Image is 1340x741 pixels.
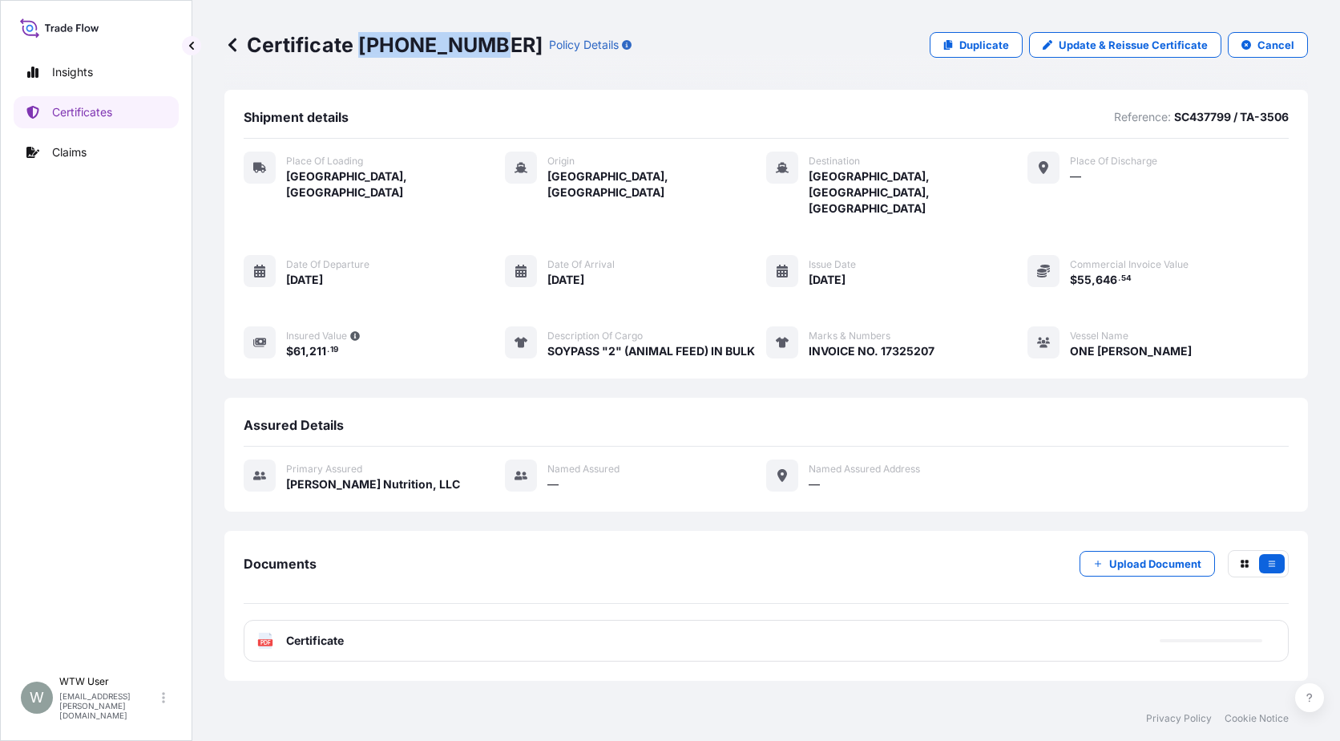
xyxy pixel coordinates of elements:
span: [DATE] [286,272,323,288]
span: Origin [547,155,575,168]
span: — [547,476,559,492]
p: Certificates [52,104,112,120]
span: Marks & Numbers [809,330,890,342]
button: Upload Document [1080,551,1215,577]
p: Cancel [1257,37,1294,53]
a: Privacy Policy [1146,712,1212,725]
span: 54 [1121,276,1132,281]
p: [EMAIL_ADDRESS][PERSON_NAME][DOMAIN_NAME] [59,691,159,720]
span: , [1092,274,1096,285]
span: — [1070,168,1081,184]
span: Documents [244,556,317,572]
span: . [327,347,329,353]
span: Primary assured [286,463,362,476]
span: [GEOGRAPHIC_DATA], [GEOGRAPHIC_DATA] [286,168,505,200]
span: $ [1070,274,1077,285]
text: PDF [260,640,271,646]
span: 646 [1096,274,1117,285]
span: — [809,476,820,492]
span: Issue Date [809,258,856,271]
span: [GEOGRAPHIC_DATA], [GEOGRAPHIC_DATA], [GEOGRAPHIC_DATA] [809,168,1027,217]
span: W [30,690,44,706]
span: Assured Details [244,417,344,433]
span: Destination [809,155,860,168]
span: , [305,346,309,357]
span: Certificate [286,633,344,649]
span: [DATE] [547,272,584,288]
span: [DATE] [809,272,846,288]
span: SOYPASS "2" (ANIMAL FEED) IN BULK [547,343,755,359]
span: Place of discharge [1070,155,1157,168]
button: Cancel [1228,32,1308,58]
span: Vessel Name [1070,330,1128,342]
span: Date of departure [286,258,369,271]
span: Commercial Invoice Value [1070,258,1189,271]
p: Claims [52,144,87,160]
p: Upload Document [1109,556,1201,572]
a: Cookie Notice [1225,712,1289,725]
p: Duplicate [959,37,1009,53]
span: 61 [293,346,305,357]
span: . [1118,276,1120,281]
p: WTW User [59,675,159,688]
span: Place of Loading [286,155,363,168]
span: [PERSON_NAME] Nutrition, LLC [286,476,460,492]
a: Insights [14,56,179,88]
span: ONE [PERSON_NAME] [1070,343,1192,359]
a: Update & Reissue Certificate [1029,32,1221,58]
p: Update & Reissue Certificate [1059,37,1208,53]
span: 19 [330,347,338,353]
span: Insured Value [286,330,347,342]
a: Claims [14,136,179,168]
a: Certificates [14,96,179,128]
span: $ [286,346,293,357]
span: Date of arrival [547,258,615,271]
span: Description of cargo [547,330,643,342]
span: 55 [1077,274,1092,285]
p: Insights [52,64,93,80]
p: Certificate [PHONE_NUMBER] [224,32,543,58]
a: Duplicate [930,32,1023,58]
span: Named Assured [547,463,620,476]
p: SC437799 / TA-3506 [1174,109,1289,125]
span: Named Assured Address [809,463,920,476]
span: [GEOGRAPHIC_DATA], [GEOGRAPHIC_DATA] [547,168,766,200]
span: 211 [309,346,326,357]
span: Shipment details [244,109,349,125]
p: Policy Details [549,37,619,53]
p: Reference: [1114,109,1171,125]
span: INVOICE NO. 17325207 [809,343,934,359]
